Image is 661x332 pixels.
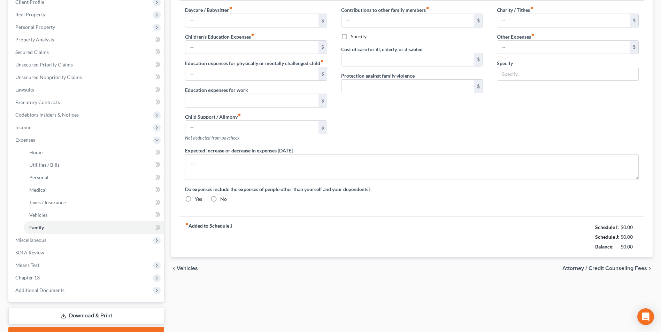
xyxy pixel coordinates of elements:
a: Family [24,221,164,234]
div: $ [474,53,483,66]
i: fiber_manual_record [320,60,324,63]
div: $ [630,14,638,27]
a: Unsecured Nonpriority Claims [10,71,164,84]
a: Home [24,146,164,159]
label: Expected increase or decrease in expenses [DATE] [185,147,293,154]
a: Unsecured Priority Claims [10,58,164,71]
a: Utilities / Bills [24,159,164,171]
i: fiber_manual_record [229,6,232,10]
input: -- [497,14,630,27]
span: Medical [29,187,47,193]
span: Unsecured Priority Claims [15,62,73,68]
span: Not deducted from paycheck [185,135,239,141]
label: Education expenses for work [185,86,248,94]
div: $ [318,41,327,54]
span: Real Property [15,11,45,17]
label: Contributions to other family members [341,6,429,14]
span: Property Analysis [15,37,54,42]
span: Additional Documents [15,287,64,293]
input: -- [341,80,474,93]
span: Executory Contracts [15,99,60,105]
div: $ [474,14,483,27]
label: Other Expenses [497,33,535,40]
span: Home [29,149,43,155]
span: Income [15,124,31,130]
a: Medical [24,184,164,196]
span: Vehicles [29,212,47,218]
a: SOFA Review [10,246,164,259]
input: -- [341,14,474,27]
a: Executory Contracts [10,96,164,109]
strong: Schedule I: [595,224,619,230]
a: Property Analysis [10,33,164,46]
i: chevron_left [171,266,177,271]
a: Taxes / Insurance [24,196,164,209]
div: $0.00 [621,234,639,240]
input: -- [185,41,318,54]
label: Child Support / Alimony [185,113,241,120]
i: fiber_manual_record [185,222,189,226]
input: -- [185,94,318,107]
button: Attorney / Credit Counseling Fees chevron_right [562,266,653,271]
span: Attorney / Credit Counseling Fees [562,266,647,271]
div: $ [318,121,327,134]
input: -- [341,53,474,66]
label: No [220,196,227,203]
label: Charity / Tithes [497,6,533,14]
strong: Added to Schedule J [185,222,232,252]
div: $0.00 [621,224,639,231]
label: Specify [351,33,367,40]
a: Vehicles [24,209,164,221]
label: Protection against family violence [341,72,415,79]
div: $0.00 [621,243,639,250]
span: Means Test [15,262,39,268]
span: Vehicles [177,266,198,271]
input: -- [185,121,318,134]
span: Miscellaneous [15,237,46,243]
div: $ [318,14,327,27]
span: Personal [29,174,48,180]
a: Personal [24,171,164,184]
label: Daycare / Babysitter [185,6,232,14]
label: Specify [497,60,513,67]
label: Cost of care for ill, elderly, or disabled [341,46,423,53]
span: SOFA Review [15,250,44,255]
span: Secured Claims [15,49,49,55]
i: fiber_manual_record [531,33,535,37]
span: Personal Property [15,24,55,30]
label: Do expenses include the expenses of people other than yourself and your dependents? [185,185,639,193]
button: chevron_left Vehicles [171,266,198,271]
label: Yes [195,196,202,203]
i: fiber_manual_record [530,6,533,10]
div: Open Intercom Messenger [637,308,654,325]
input: Specify... [497,67,638,80]
a: Download & Print [8,308,164,324]
i: fiber_manual_record [426,6,429,10]
strong: Schedule J: [595,234,620,240]
span: Unsecured Nonpriority Claims [15,74,82,80]
div: $ [318,67,327,80]
input: -- [185,14,318,27]
div: $ [630,41,638,54]
a: Lawsuits [10,84,164,96]
i: fiber_manual_record [238,113,241,117]
span: Utilities / Bills [29,162,60,168]
strong: Balance: [595,244,614,250]
label: Education expenses for physically or mentally challenged child [185,60,324,67]
i: chevron_right [647,266,653,271]
div: $ [474,80,483,93]
span: Codebtors Insiders & Notices [15,112,79,118]
input: -- [497,41,630,54]
input: -- [185,67,318,80]
span: Family [29,224,44,230]
span: Lawsuits [15,87,34,93]
span: Chapter 13 [15,275,40,280]
div: $ [318,94,327,107]
span: Expenses [15,137,35,143]
label: Children's Education Expenses [185,33,254,40]
a: Secured Claims [10,46,164,58]
span: Taxes / Insurance [29,199,66,205]
i: fiber_manual_record [251,33,254,37]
